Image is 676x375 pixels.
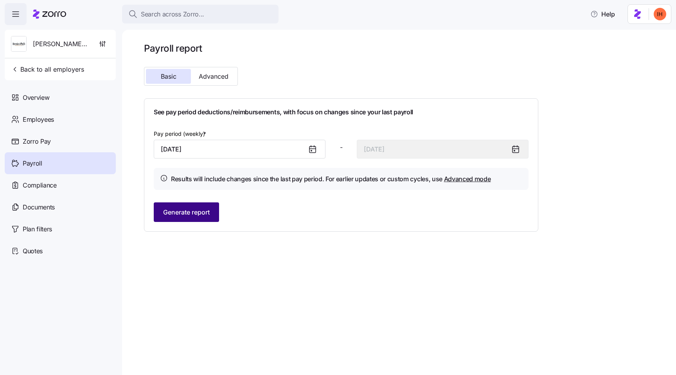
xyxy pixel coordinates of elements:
[11,65,84,74] span: Back to all employers
[23,137,51,146] span: Zorro Pay
[5,130,116,152] a: Zorro Pay
[199,73,228,79] span: Advanced
[141,9,204,19] span: Search across Zorro...
[144,42,538,54] h1: Payroll report
[23,115,54,124] span: Employees
[33,39,89,49] span: [PERSON_NAME] and [PERSON_NAME]'s Furniture
[154,202,219,222] button: Generate report
[5,218,116,240] a: Plan filters
[23,202,55,212] span: Documents
[5,196,116,218] a: Documents
[23,159,42,168] span: Payroll
[5,174,116,196] a: Compliance
[11,36,26,52] img: Employer logo
[8,61,87,77] button: Back to all employers
[171,174,491,184] h4: Results will include changes since the last pay period. For earlier updates or custom cycles, use
[154,130,208,138] label: Pay period (weekly)
[444,175,491,183] a: Advanced mode
[23,246,43,256] span: Quotes
[23,93,49,103] span: Overview
[161,73,176,79] span: Basic
[357,140,529,159] input: End date
[5,108,116,130] a: Employees
[5,152,116,174] a: Payroll
[122,5,279,23] button: Search across Zorro...
[590,9,615,19] span: Help
[154,108,529,116] h1: See pay period deductions/reimbursements, with focus on changes since your last payroll
[584,6,621,22] button: Help
[5,240,116,262] a: Quotes
[340,142,343,152] span: -
[5,87,116,108] a: Overview
[154,140,325,159] input: Start date
[23,224,52,234] span: Plan filters
[163,207,210,217] span: Generate report
[654,8,666,20] img: f3711480c2c985a33e19d88a07d4c111
[23,180,57,190] span: Compliance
